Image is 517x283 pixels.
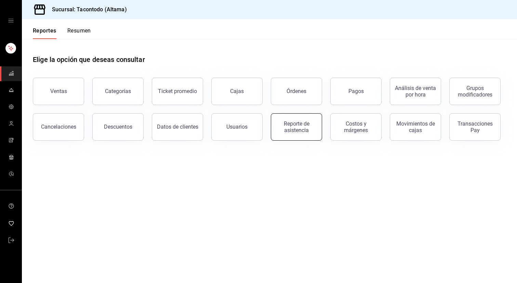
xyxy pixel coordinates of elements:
button: Ticket promedio [152,78,203,105]
button: Reporte de asistencia [271,113,322,141]
div: Reporte de asistencia [275,120,318,133]
div: Descuentos [104,124,132,130]
button: Resumen [67,27,91,39]
button: Análisis de venta por hora [390,78,441,105]
div: navigation tabs [33,27,91,39]
h3: Sucursal: Tacontodo (Altama) [47,5,127,14]
a: Cajas [211,78,263,105]
button: Ventas [33,78,84,105]
button: Transacciones Pay [449,113,501,141]
button: Datos de clientes [152,113,203,141]
div: Ventas [50,88,67,94]
h1: Elige la opción que deseas consultar [33,54,145,65]
div: Ticket promedio [158,88,197,94]
button: Descuentos [92,113,144,141]
button: open drawer [8,18,14,23]
button: Pagos [330,78,382,105]
div: Pagos [348,88,364,94]
button: Cancelaciones [33,113,84,141]
button: Movimientos de cajas [390,113,441,141]
button: Usuarios [211,113,263,141]
button: Grupos modificadores [449,78,501,105]
div: Movimientos de cajas [394,120,437,133]
div: Costos y márgenes [335,120,377,133]
div: Datos de clientes [157,124,198,130]
div: Usuarios [226,124,248,130]
button: Categorías [92,78,144,105]
button: Reportes [33,27,56,39]
div: Categorías [105,88,131,94]
div: Análisis de venta por hora [394,85,437,98]
button: Órdenes [271,78,322,105]
button: Costos y márgenes [330,113,382,141]
div: Órdenes [287,88,306,94]
div: Transacciones Pay [454,120,496,133]
div: Grupos modificadores [454,85,496,98]
div: Cancelaciones [41,124,76,130]
div: Cajas [230,87,244,95]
